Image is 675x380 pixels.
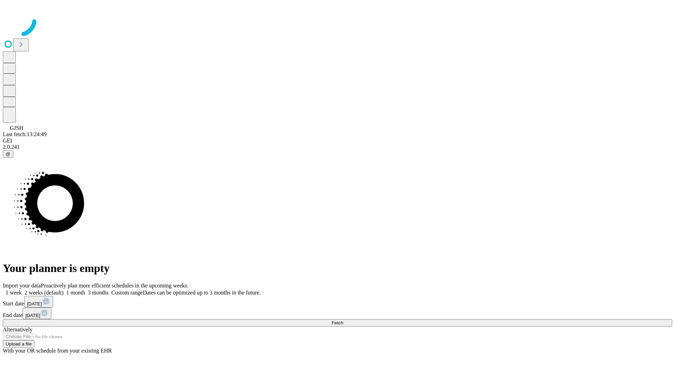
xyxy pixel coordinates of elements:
[6,151,11,157] span: @
[3,144,672,150] div: 2.0.241
[3,327,32,332] span: Alternatively
[27,301,42,306] span: [DATE]
[88,290,109,296] span: 3 months
[3,150,13,158] button: @
[10,125,23,131] span: GJSH
[24,296,53,308] button: [DATE]
[66,290,85,296] span: 1 month
[3,296,672,308] div: Start date
[3,308,672,319] div: End date
[22,308,51,319] button: [DATE]
[25,313,40,318] span: [DATE]
[6,290,22,296] span: 1 week
[3,138,672,144] div: GEI
[3,283,41,289] span: Import your data
[3,131,47,137] span: Last fetch: 13:24:49
[41,283,188,289] span: Proactively plan more efficient schedules in the upcoming weeks.
[3,340,34,348] button: Upload a file
[3,319,672,327] button: Fetch
[25,290,64,296] span: 2 weeks (default)
[143,290,261,296] span: Dates can be optimized up to 3 months in the future.
[3,262,672,275] h1: Your planner is empty
[3,348,112,354] span: With your OR schedule from your existing EHR
[111,290,143,296] span: Custom range
[332,320,343,325] span: Fetch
